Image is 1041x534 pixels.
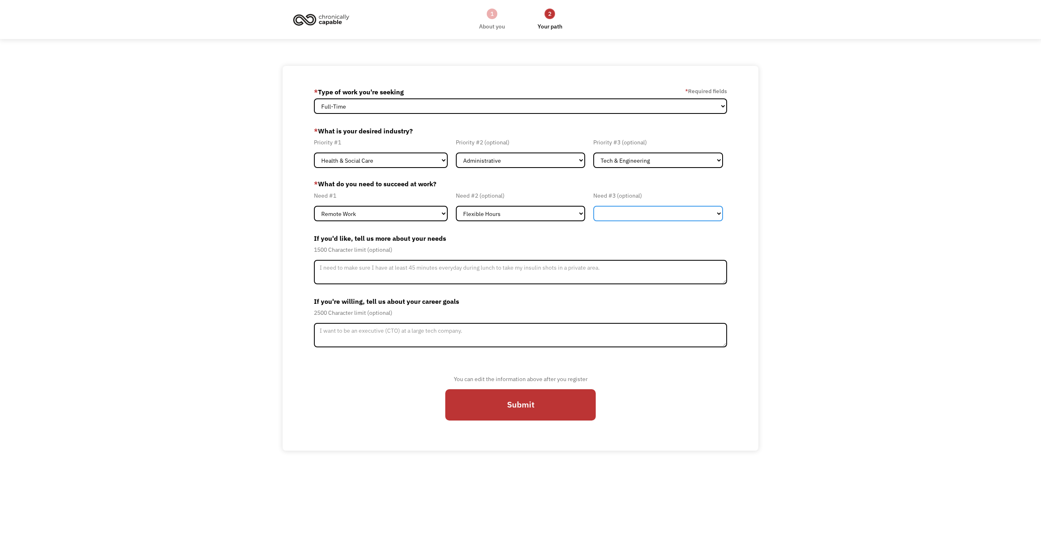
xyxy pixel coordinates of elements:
div: You can edit the information above after you register [445,374,596,384]
div: Need #3 (optional) [593,191,723,201]
div: Priority #1 [314,137,448,147]
div: Priority #2 (optional) [456,137,586,147]
div: Need #2 (optional) [456,191,586,201]
a: 1About you [479,8,505,31]
div: 1 [487,9,497,19]
label: Type of work you're seeking [314,85,404,98]
div: 1500 Character limit (optional) [314,245,727,255]
form: Member-Update-Form-Step2 [314,85,727,431]
div: Your path [538,22,562,31]
div: 2 [544,9,555,19]
label: Required fields [685,86,727,96]
a: 2Your path [538,8,562,31]
label: If you'd like, tell us more about your needs [314,232,727,245]
div: Priority #3 (optional) [593,137,723,147]
div: About you [479,22,505,31]
div: Need #1 [314,191,448,201]
div: 2500 Character limit (optional) [314,308,727,318]
label: What do you need to succeed at work? [314,179,727,189]
input: Submit [445,389,596,421]
label: What is your desired industry? [314,124,727,137]
label: If you're willing, tell us about your career goals [314,295,727,308]
img: Chronically Capable logo [291,11,352,28]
